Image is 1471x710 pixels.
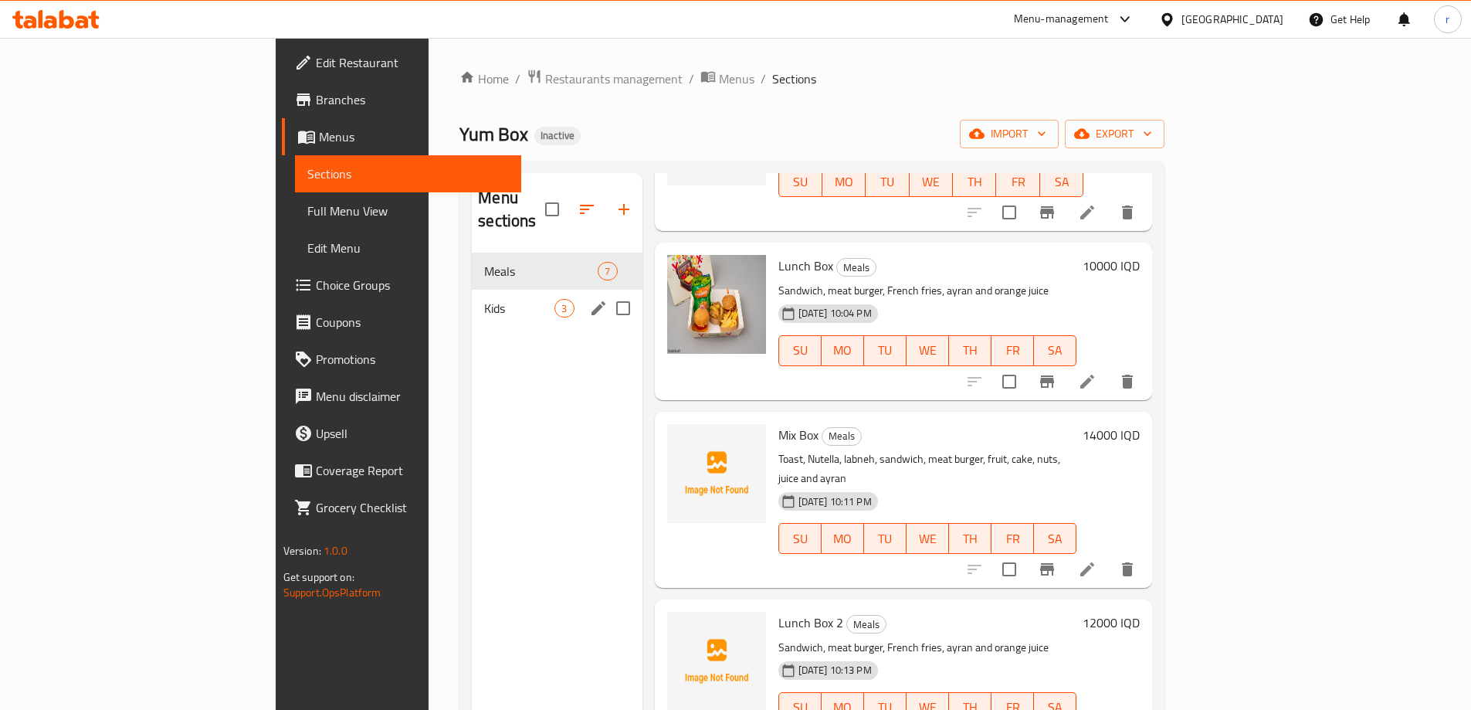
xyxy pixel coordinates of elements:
[282,378,521,415] a: Menu disclaimer
[484,299,554,318] span: Kids
[778,423,819,447] span: Mix Box
[778,281,1077,301] p: Sandwich, meat burger, French fries, ayran and orange juice
[1077,124,1152,144] span: export
[792,663,878,678] span: [DATE] 10:13 PM
[778,335,822,366] button: SU
[545,70,683,88] span: Restaurants management
[1083,255,1140,277] h6: 10000 IQD
[778,450,1077,488] p: Toast, Nutella, labneh, sandwich, meat burger, fruit, cake, nuts, juice and ayran
[1109,194,1146,231] button: delete
[316,313,509,331] span: Coupons
[972,124,1046,144] span: import
[778,638,1077,657] p: Sandwich, meat burger, French fries, ayran and orange juice
[1181,11,1283,28] div: [GEOGRAPHIC_DATA]
[316,90,509,109] span: Branches
[822,427,861,445] span: Meals
[837,259,876,277] span: Meals
[778,166,822,197] button: SU
[872,171,903,193] span: TU
[534,127,581,145] div: Inactive
[991,523,1034,554] button: FR
[282,489,521,526] a: Grocery Checklist
[316,498,509,517] span: Grocery Checklist
[953,166,996,197] button: TH
[829,171,859,193] span: MO
[605,191,642,228] button: Add section
[282,341,521,378] a: Promotions
[1002,171,1033,193] span: FR
[283,567,354,587] span: Get support on:
[555,301,573,316] span: 3
[846,615,886,634] div: Meals
[822,166,866,197] button: MO
[700,69,754,89] a: Menus
[822,427,862,446] div: Meals
[283,583,381,603] a: Support.OpsPlatform
[785,171,816,193] span: SU
[534,129,581,142] span: Inactive
[1034,335,1076,366] button: SA
[472,290,642,327] div: Kids3edit
[472,253,642,290] div: Meals7
[907,335,949,366] button: WE
[959,171,990,193] span: TH
[307,202,509,220] span: Full Menu View
[864,335,907,366] button: TU
[836,258,876,277] div: Meals
[568,191,605,228] span: Sort sections
[792,306,878,321] span: [DATE] 10:04 PM
[527,69,683,89] a: Restaurants management
[778,611,843,634] span: Lunch Box 2
[916,171,947,193] span: WE
[949,335,991,366] button: TH
[1078,203,1096,222] a: Edit menu item
[993,365,1025,398] span: Select to update
[282,118,521,155] a: Menus
[282,415,521,452] a: Upsell
[316,461,509,480] span: Coverage Report
[996,166,1039,197] button: FR
[307,165,509,183] span: Sections
[870,339,900,362] span: TU
[1446,11,1449,28] span: r
[1083,612,1140,634] h6: 12000 IQD
[536,193,568,226] span: Select all sections
[282,81,521,118] a: Branches
[295,192,521,229] a: Full Menu View
[1040,339,1070,362] span: SA
[316,387,509,406] span: Menu disclaimer
[1109,551,1146,588] button: delete
[785,528,815,550] span: SU
[1078,560,1096,579] a: Edit menu item
[1014,10,1109,29] div: Menu-management
[282,44,521,81] a: Edit Restaurant
[785,339,815,362] span: SU
[949,523,991,554] button: TH
[847,616,886,634] span: Meals
[295,155,521,192] a: Sections
[1065,120,1164,148] button: export
[993,553,1025,586] span: Select to update
[910,166,953,197] button: WE
[598,262,617,280] div: items
[282,267,521,304] a: Choice Groups
[1040,166,1083,197] button: SA
[282,304,521,341] a: Coupons
[319,127,509,146] span: Menus
[1046,171,1077,193] span: SA
[1029,363,1066,400] button: Branch-specific-item
[459,69,1164,89] nav: breadcrumb
[913,528,943,550] span: WE
[1083,424,1140,446] h6: 14000 IQD
[778,523,822,554] button: SU
[324,541,347,561] span: 1.0.0
[778,254,833,277] span: Lunch Box
[316,350,509,369] span: Promotions
[998,339,1028,362] span: FR
[484,262,598,280] span: Meals
[1029,194,1066,231] button: Branch-specific-item
[1029,551,1066,588] button: Branch-specific-item
[587,297,610,320] button: edit
[295,229,521,267] a: Edit Menu
[955,528,985,550] span: TH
